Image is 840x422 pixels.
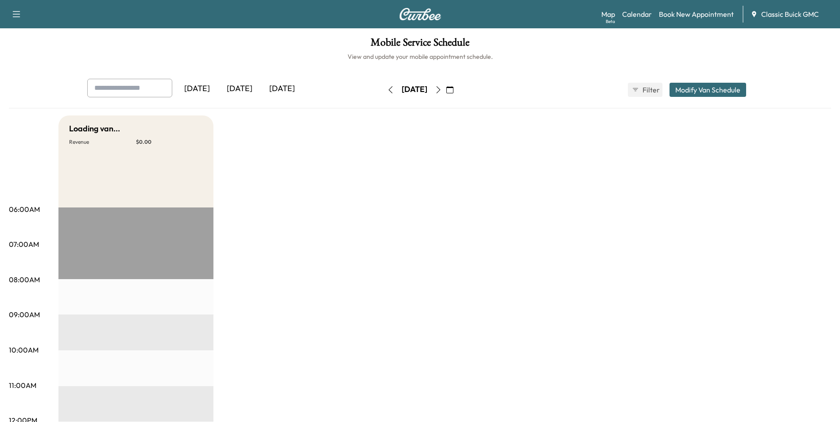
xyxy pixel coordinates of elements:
[643,84,658,95] span: Filter
[9,345,39,355] p: 10:00AM
[606,18,615,25] div: Beta
[9,52,831,61] h6: View and update your mobile appointment schedule.
[670,83,746,97] button: Modify Van Schedule
[9,204,40,215] p: 06:00AM
[9,37,831,52] h1: Mobile Service Schedule
[136,138,203,146] p: $ 0.00
[176,79,218,99] div: [DATE]
[261,79,303,99] div: [DATE]
[9,380,36,391] p: 11:00AM
[622,9,652,19] a: Calendar
[761,9,819,19] span: Classic Buick GMC
[9,274,40,285] p: 08:00AM
[659,9,734,19] a: Book New Appointment
[218,79,261,99] div: [DATE]
[402,84,427,95] div: [DATE]
[628,83,662,97] button: Filter
[399,8,441,20] img: Curbee Logo
[69,123,120,135] h5: Loading van...
[601,9,615,19] a: MapBeta
[69,138,136,146] p: Revenue
[9,309,40,320] p: 09:00AM
[9,239,39,249] p: 07:00AM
